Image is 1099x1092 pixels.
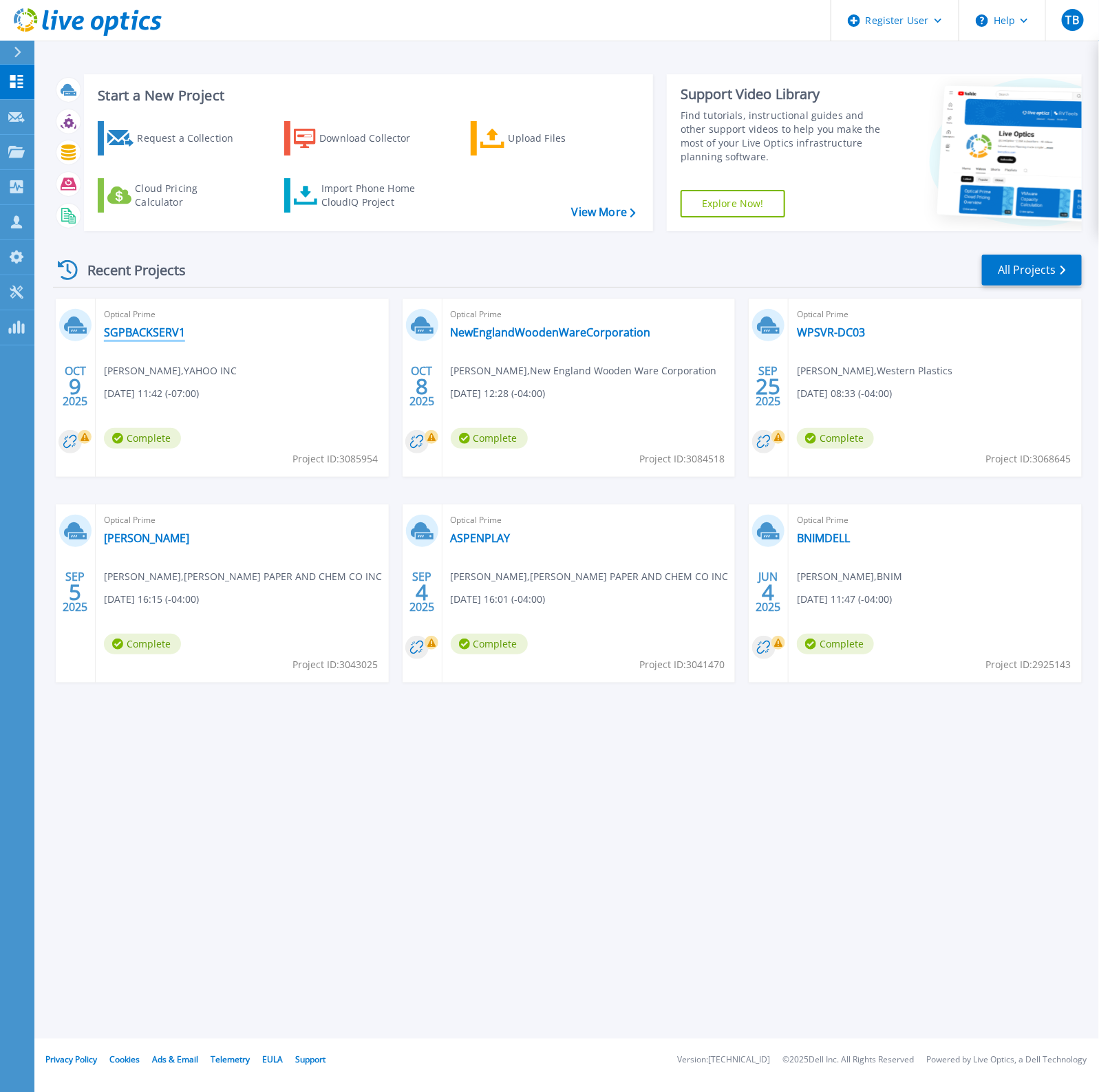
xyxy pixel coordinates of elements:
span: Project ID: 3043025 [293,657,378,672]
a: NewEnglandWoodenWareCorporation [451,325,651,339]
div: SEP 2025 [756,361,782,411]
span: Project ID: 3068645 [986,451,1071,467]
span: Complete [451,428,528,449]
span: [DATE] 16:01 (-04:00) [451,592,546,607]
span: Optical Prime [797,307,1074,322]
div: SEP 2025 [409,567,435,617]
span: 25 [756,381,781,392]
div: Support Video Library [681,85,890,103]
a: ASPENPLAY [451,531,511,545]
div: Find tutorials, instructional guides and other support videos to help you make the most of your L... [681,109,890,164]
span: Optical Prime [104,307,381,322]
div: Cloud Pricing Calculator [135,182,245,209]
a: EULA [262,1053,283,1065]
span: Complete [797,634,874,654]
li: Powered by Live Optics, a Dell Technology [926,1056,1087,1064]
a: All Projects [982,255,1082,286]
span: 9 [69,381,81,392]
span: [PERSON_NAME] , YAHOO INC [104,363,237,378]
div: Download Collector [319,125,429,152]
div: JUN 2025 [756,567,782,617]
span: [DATE] 16:15 (-04:00) [104,592,199,607]
div: OCT 2025 [409,361,435,411]
div: Upload Files [509,125,619,152]
span: Project ID: 2925143 [986,657,1071,672]
li: © 2025 Dell Inc. All Rights Reserved [782,1056,914,1064]
h3: Start a New Project [98,88,635,103]
a: Telemetry [211,1053,250,1065]
span: Complete [104,428,181,449]
span: Optical Prime [104,513,381,528]
a: Request a Collection [98,121,251,156]
a: BNIMDELL [797,531,850,545]
span: Optical Prime [451,307,727,322]
span: 4 [416,586,428,598]
a: SGPBACKSERV1 [104,325,185,339]
span: [PERSON_NAME] , [PERSON_NAME] PAPER AND CHEM CO INC [451,569,729,584]
span: [PERSON_NAME] , New England Wooden Ware Corporation [451,363,717,378]
a: Explore Now! [681,190,785,217]
span: 4 [762,586,775,598]
span: Project ID: 3041470 [639,657,725,672]
a: [PERSON_NAME] [104,531,189,545]
a: View More [572,206,636,219]
li: Version: [TECHNICAL_ID] [677,1056,770,1064]
div: Import Phone Home CloudIQ Project [321,182,429,209]
span: 8 [416,381,428,392]
div: SEP 2025 [62,567,88,617]
span: Project ID: 3084518 [639,451,725,467]
a: Cookies [109,1053,140,1065]
span: [PERSON_NAME] , [PERSON_NAME] PAPER AND CHEM CO INC [104,569,382,584]
span: [PERSON_NAME] , BNIM [797,569,902,584]
a: Download Collector [284,121,438,156]
a: Upload Files [471,121,624,156]
span: Complete [797,428,874,449]
span: [DATE] 11:42 (-07:00) [104,386,199,401]
a: Support [295,1053,326,1065]
span: Complete [104,634,181,654]
span: TB [1066,14,1079,25]
span: Project ID: 3085954 [293,451,378,467]
div: Request a Collection [137,125,247,152]
a: Ads & Email [152,1053,198,1065]
a: Cloud Pricing Calculator [98,178,251,213]
span: Optical Prime [797,513,1074,528]
span: Optical Prime [451,513,727,528]
span: 5 [69,586,81,598]
span: [DATE] 11:47 (-04:00) [797,592,892,607]
div: Recent Projects [53,253,204,287]
span: [PERSON_NAME] , Western Plastics [797,363,952,378]
a: Privacy Policy [45,1053,97,1065]
div: OCT 2025 [62,361,88,411]
span: [DATE] 08:33 (-04:00) [797,386,892,401]
span: Complete [451,634,528,654]
a: WPSVR-DC03 [797,325,865,339]
span: [DATE] 12:28 (-04:00) [451,386,546,401]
